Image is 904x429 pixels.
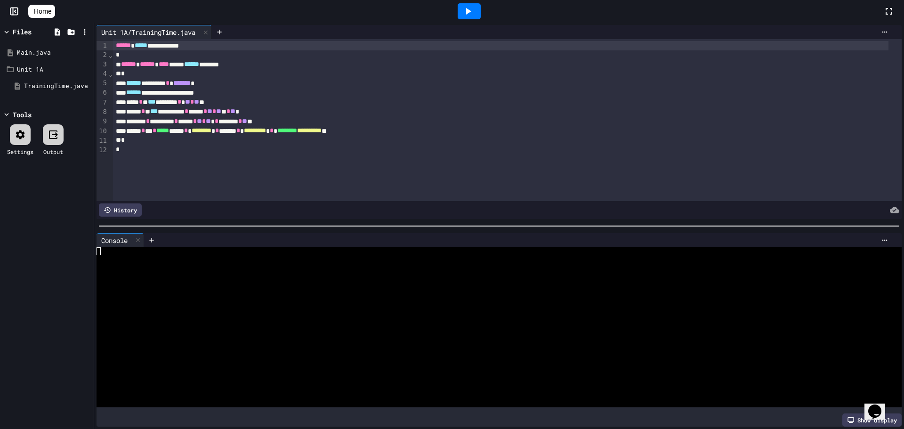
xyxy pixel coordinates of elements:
div: 6 [97,88,108,97]
iframe: chat widget [864,391,895,420]
div: History [99,203,142,217]
div: Unit 1A/TrainingTime.java [97,25,212,39]
span: Fold line [108,51,113,59]
div: 5 [97,79,108,88]
div: Files [13,27,32,37]
div: Console [97,233,144,247]
div: 2 [97,50,108,60]
div: Output [43,147,63,156]
div: Unit 1A [17,65,90,74]
div: 9 [97,117,108,126]
div: 4 [97,69,108,79]
div: Console [97,235,132,245]
div: 11 [97,136,108,146]
div: TrainingTime.java [24,81,90,91]
div: 10 [97,127,108,136]
div: 12 [97,146,108,155]
div: 1 [97,41,108,50]
span: Home [34,7,51,16]
div: Settings [7,147,33,156]
div: Show display [842,413,902,427]
a: Home [28,5,55,18]
div: 3 [97,60,108,69]
div: Main.java [17,48,90,57]
span: Fold line [108,70,113,78]
div: Unit 1A/TrainingTime.java [97,27,200,37]
div: 8 [97,107,108,117]
div: 7 [97,98,108,107]
div: Tools [13,110,32,120]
